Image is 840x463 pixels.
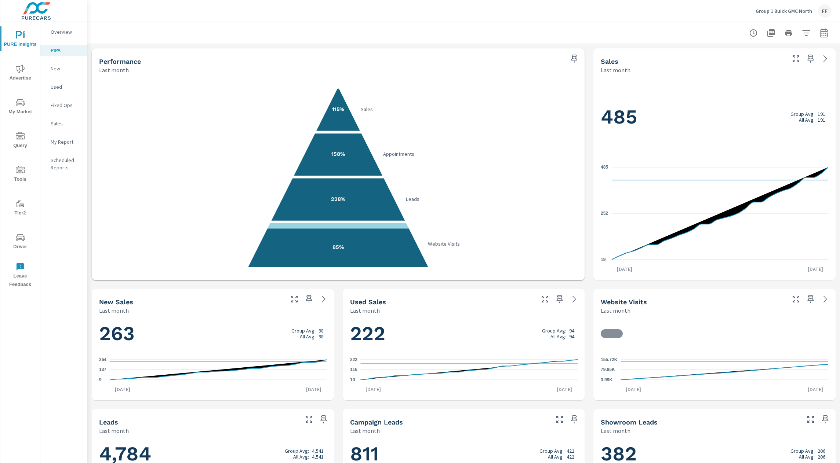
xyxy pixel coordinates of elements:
span: Advertise [3,65,38,82]
p: [DATE] [612,265,637,273]
text: 9 [99,377,102,382]
p: New [51,65,81,72]
p: [DATE] [803,265,828,273]
p: [DATE] [803,386,828,393]
p: [DATE] [621,386,646,393]
text: Sales [361,106,373,113]
p: 422 [567,448,574,454]
text: 79.85K [601,367,615,372]
button: Make Fullscreen [539,293,551,305]
p: Last month [601,66,630,74]
p: Sales [51,120,81,127]
text: 252 [601,211,608,216]
p: Group 1 Buick GMC North [756,8,812,14]
button: Apply Filters [799,26,814,40]
h1: 485 [601,104,828,129]
button: Make Fullscreen [554,414,566,425]
p: Group Avg: [542,328,566,334]
p: Group Avg: [285,448,309,454]
p: Last month [350,426,380,435]
h5: Showroom Leads [601,418,658,426]
span: My Market [3,98,38,116]
div: PIPA [40,45,87,56]
span: Save this to your personalized report [819,414,831,425]
span: Save this to your personalized report [805,293,817,305]
p: Last month [350,306,380,315]
text: Appointments [383,151,414,157]
h1: 263 [99,321,327,346]
span: Tier2 [3,199,38,217]
p: All Avg: [799,117,815,123]
text: 116 [350,367,357,372]
p: My Report [51,138,81,146]
p: All Avg: [293,454,309,460]
p: Last month [99,306,129,315]
text: 10 [350,377,355,382]
text: 264 [99,357,106,362]
span: Leave Feedback [3,262,38,289]
p: [DATE] [301,386,327,393]
span: Save this to your personalized report [568,414,580,425]
button: Make Fullscreen [805,414,817,425]
text: 222 [350,357,357,362]
div: Used [40,81,87,92]
p: 98 [319,334,324,339]
p: All Avg: [799,454,815,460]
span: Tools [3,166,38,184]
text: 155.72K [601,357,618,362]
h5: Sales [601,58,618,65]
p: [DATE] [552,386,577,393]
text: 115% [332,106,345,113]
text: Website Visits [428,240,460,247]
p: Used [51,83,81,91]
span: Save this to your personalized report [318,414,330,425]
p: [DATE] [110,386,135,393]
span: Save this to your personalized report [805,53,817,65]
p: Overview [51,28,81,36]
text: 85% [332,244,344,250]
text: 228% [331,196,346,202]
span: Driver [3,233,38,251]
a: See more details in report [318,293,330,305]
div: nav menu [0,22,40,292]
div: FF [818,4,831,18]
p: 4,541 [312,454,324,460]
text: 3.99K [601,377,612,382]
span: Save this to your personalized report [554,293,566,305]
button: Make Fullscreen [288,293,300,305]
p: Group Avg: [790,448,815,454]
span: Save this to your personalized report [568,53,580,65]
div: My Report [40,136,87,147]
text: 485 [601,165,608,170]
div: Fixed Ops [40,100,87,111]
p: Group Avg: [539,448,564,454]
p: All Avg: [550,334,566,339]
p: Fixed Ops [51,102,81,109]
p: PIPA [51,47,81,54]
p: Last month [99,66,129,74]
p: [DATE] [360,386,386,393]
p: 4,541 [312,448,324,454]
p: All Avg: [300,334,316,339]
p: 94 [569,334,574,339]
h5: Used Sales [350,298,386,306]
text: 137 [99,367,106,372]
p: Group Avg: [790,111,815,117]
button: Print Report [781,26,796,40]
p: 94 [569,328,574,334]
a: See more details in report [819,293,831,305]
p: 422 [567,454,574,460]
p: Last month [601,426,630,435]
button: Make Fullscreen [790,53,802,65]
p: 191 [818,111,825,117]
p: 191 [818,117,825,123]
a: See more details in report [568,293,580,305]
span: PURE Insights [3,31,38,49]
text: Leads [406,196,419,202]
h5: Leads [99,418,118,426]
div: Scheduled Reports [40,155,87,173]
p: All Avg: [548,454,564,460]
span: Query [3,132,38,150]
button: Make Fullscreen [790,293,802,305]
div: Sales [40,118,87,129]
